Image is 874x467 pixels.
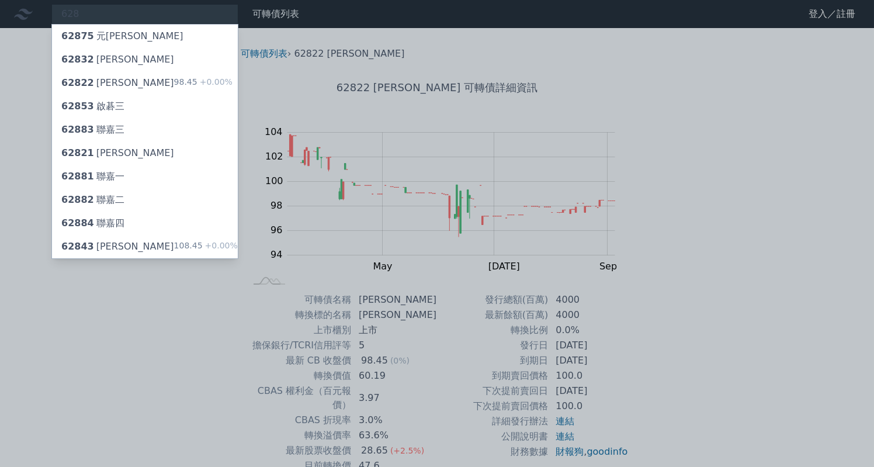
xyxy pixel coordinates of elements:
a: 62832[PERSON_NAME] [52,48,238,71]
span: 62884 [61,217,94,229]
a: 62882聯嘉二 [52,188,238,212]
a: 62822[PERSON_NAME] 98.45+0.00% [52,71,238,95]
div: [PERSON_NAME] [61,146,174,160]
div: 聯嘉二 [61,193,124,207]
a: 62881聯嘉一 [52,165,238,188]
a: 62875元[PERSON_NAME] [52,25,238,48]
a: 62853啟碁三 [52,95,238,118]
a: 62884聯嘉四 [52,212,238,235]
div: 啟碁三 [61,99,124,113]
span: 62821 [61,147,94,158]
a: 62821[PERSON_NAME] [52,141,238,165]
span: +0.00% [197,77,233,87]
span: 62832 [61,54,94,65]
span: 62882 [61,194,94,205]
div: 聯嘉一 [61,169,124,184]
div: [PERSON_NAME] [61,240,174,254]
div: 98.45 [174,76,233,90]
div: 聯嘉四 [61,216,124,230]
div: 元[PERSON_NAME] [61,29,183,43]
span: 62853 [61,101,94,112]
span: +0.00% [203,241,238,250]
div: 108.45 [174,240,238,254]
div: [PERSON_NAME] [61,76,174,90]
span: 62843 [61,241,94,252]
span: 62875 [61,30,94,41]
a: 62883聯嘉三 [52,118,238,141]
div: [PERSON_NAME] [61,53,174,67]
span: 62883 [61,124,94,135]
span: 62822 [61,77,94,88]
span: 62881 [61,171,94,182]
a: 62843[PERSON_NAME] 108.45+0.00% [52,235,238,258]
div: 聯嘉三 [61,123,124,137]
